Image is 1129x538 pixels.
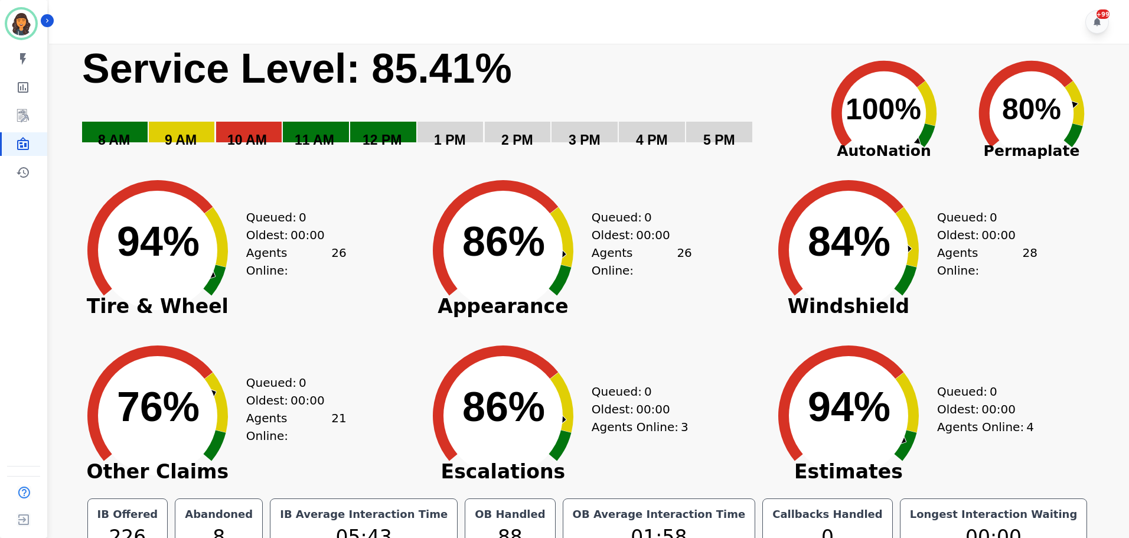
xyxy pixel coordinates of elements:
text: 84% [808,219,890,265]
text: 12 PM [363,132,402,148]
text: 11 AM [295,132,334,148]
span: 00:00 [636,400,670,418]
div: Agents Online: [937,418,1037,436]
span: 00:00 [981,400,1016,418]
span: 0 [299,208,306,226]
div: Oldest: [937,400,1026,418]
div: Callbacks Handled [770,506,885,523]
span: Other Claims [69,466,246,478]
span: 00:00 [636,226,670,244]
text: 1 PM [434,132,466,148]
span: 0 [990,383,997,400]
div: Agents Online: [246,409,347,445]
div: IB Offered [95,506,161,523]
span: 26 [331,244,346,279]
span: 0 [299,374,306,392]
div: +99 [1097,9,1110,19]
div: Oldest: [937,226,1026,244]
text: 76% [117,384,200,430]
text: 10 AM [227,132,267,148]
span: 3 [681,418,689,436]
span: Tire & Wheel [69,301,246,312]
text: Service Level: 85.41% [82,45,512,92]
span: 00:00 [981,226,1016,244]
div: Queued: [246,374,335,392]
div: Oldest: [592,400,680,418]
text: 94% [117,219,200,265]
text: 86% [462,384,545,430]
span: 21 [331,409,346,445]
div: Agents Online: [937,244,1037,279]
span: Appearance [415,301,592,312]
text: 86% [462,219,545,265]
div: Queued: [246,208,335,226]
span: 0 [990,208,997,226]
span: Windshield [760,301,937,312]
text: 5 PM [703,132,735,148]
span: 0 [644,383,652,400]
div: OB Average Interaction Time [570,506,748,523]
span: 00:00 [291,226,325,244]
text: 2 PM [501,132,533,148]
span: Escalations [415,466,592,478]
div: Queued: [592,208,680,226]
span: 4 [1026,418,1034,436]
span: 00:00 [291,392,325,409]
div: Oldest: [246,392,335,409]
img: Bordered avatar [7,9,35,38]
div: Queued: [937,383,1026,400]
span: 26 [677,244,691,279]
svg: Service Level: 0% [81,44,808,165]
div: Queued: [592,383,680,400]
div: Agents Online: [246,244,347,279]
text: 94% [808,384,890,430]
text: 4 PM [636,132,668,148]
text: 3 PM [569,132,601,148]
div: Longest Interaction Waiting [908,506,1080,523]
text: 80% [1002,93,1061,126]
div: OB Handled [472,506,547,523]
div: Queued: [937,208,1026,226]
div: Abandoned [182,506,255,523]
div: Agents Online: [592,244,692,279]
span: Permaplate [958,140,1105,162]
span: Estimates [760,466,937,478]
span: AutoNation [810,140,958,162]
div: Oldest: [592,226,680,244]
text: 100% [846,93,921,126]
text: 8 AM [98,132,130,148]
span: 0 [644,208,652,226]
div: IB Average Interaction Time [278,506,450,523]
span: 28 [1022,244,1037,279]
text: 9 AM [165,132,197,148]
div: Agents Online: [592,418,692,436]
div: Oldest: [246,226,335,244]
